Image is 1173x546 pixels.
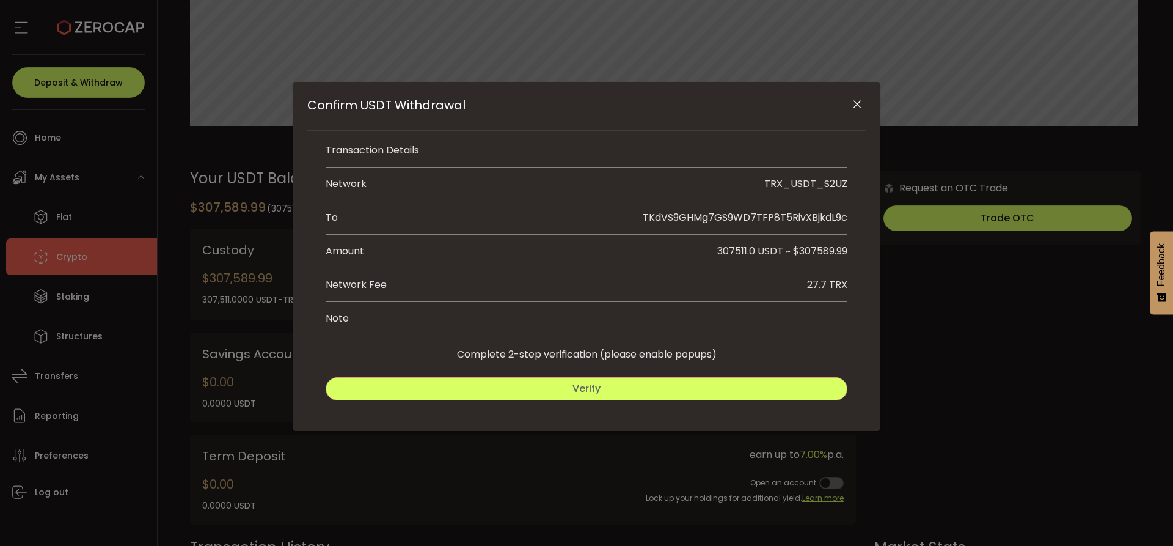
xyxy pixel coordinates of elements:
span: Feedback [1156,243,1167,286]
span: Confirm USDT Withdrawal [307,97,466,114]
button: Feedback - Show survey [1150,231,1173,314]
div: Note [326,311,349,326]
div: Amount [326,244,586,259]
div: Network [326,177,367,191]
div: Complete 2-step verification (please enable popups) [307,335,866,362]
li: Transaction Details [326,134,847,168]
div: Network Fee [326,278,387,292]
div: 27.7 TRX [807,278,847,292]
span: 307511.0 USDT ~ $307589.99 [717,244,847,258]
span: TKdVS9GHMg7GS9WD7TFP8T5RivXBjkdL9c [643,210,847,224]
div: TRX_USDT_S2UZ [764,177,847,191]
iframe: Chat Widget [1112,487,1173,546]
button: Close [846,94,868,116]
button: Verify [326,377,847,400]
div: To [326,210,341,225]
div: Confirm USDT Withdrawal [293,82,880,431]
span: Verify [572,382,601,396]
